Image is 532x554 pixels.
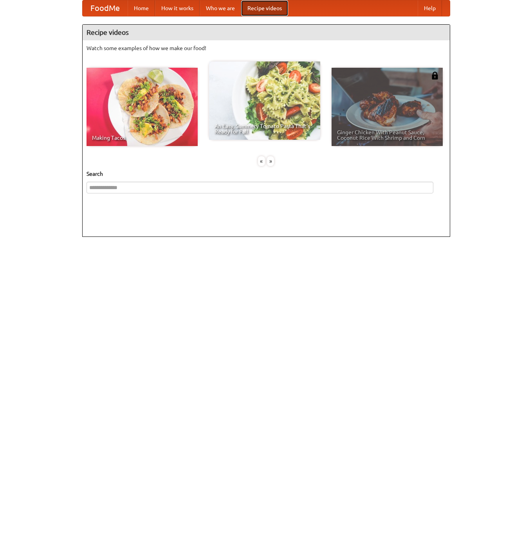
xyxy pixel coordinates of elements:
div: « [258,156,265,166]
h5: Search [87,170,446,178]
a: Recipe videos [241,0,288,16]
a: Who we are [200,0,241,16]
img: 483408.png [431,72,439,79]
a: Help [418,0,442,16]
span: An Easy, Summery Tomato Pasta That's Ready for Fall [215,123,315,134]
span: Making Tacos [92,135,192,141]
a: How it works [155,0,200,16]
a: Making Tacos [87,68,198,146]
a: FoodMe [83,0,128,16]
p: Watch some examples of how we make our food! [87,44,446,52]
a: An Easy, Summery Tomato Pasta That's Ready for Fall [209,61,320,140]
div: » [267,156,274,166]
h4: Recipe videos [83,25,450,40]
a: Home [128,0,155,16]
